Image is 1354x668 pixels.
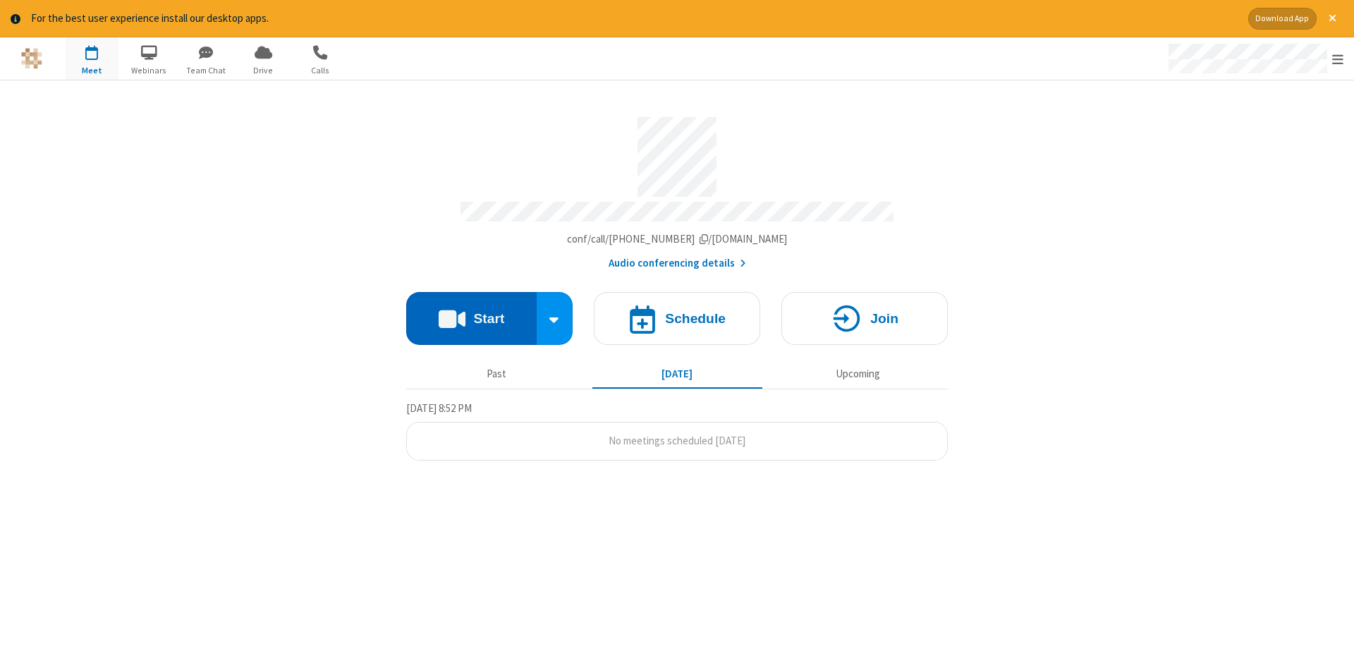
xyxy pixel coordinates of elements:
[66,64,118,77] span: Meet
[31,11,1238,27] div: For the best user experience install our desktop apps.
[567,232,788,245] span: Copy my meeting room link
[123,64,176,77] span: Webinars
[21,48,42,69] img: QA Selenium DO NOT DELETE OR CHANGE
[5,37,58,80] button: Logo
[1248,8,1317,30] button: Download App
[567,231,788,248] button: Copy my meeting room linkCopy my meeting room link
[537,292,573,345] div: Start conference options
[406,400,948,461] section: Today's Meetings
[609,434,745,447] span: No meetings scheduled [DATE]
[781,292,948,345] button: Join
[1155,37,1354,80] div: Open menu
[773,361,943,388] button: Upcoming
[406,292,537,345] button: Start
[870,312,898,325] h4: Join
[406,107,948,271] section: Account details
[665,312,726,325] h4: Schedule
[180,64,233,77] span: Team Chat
[1322,8,1343,30] button: Close alert
[412,361,582,388] button: Past
[609,255,746,272] button: Audio conferencing details
[294,64,347,77] span: Calls
[594,292,760,345] button: Schedule
[406,401,472,415] span: [DATE] 8:52 PM
[473,312,504,325] h4: Start
[237,64,290,77] span: Drive
[592,361,762,388] button: [DATE]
